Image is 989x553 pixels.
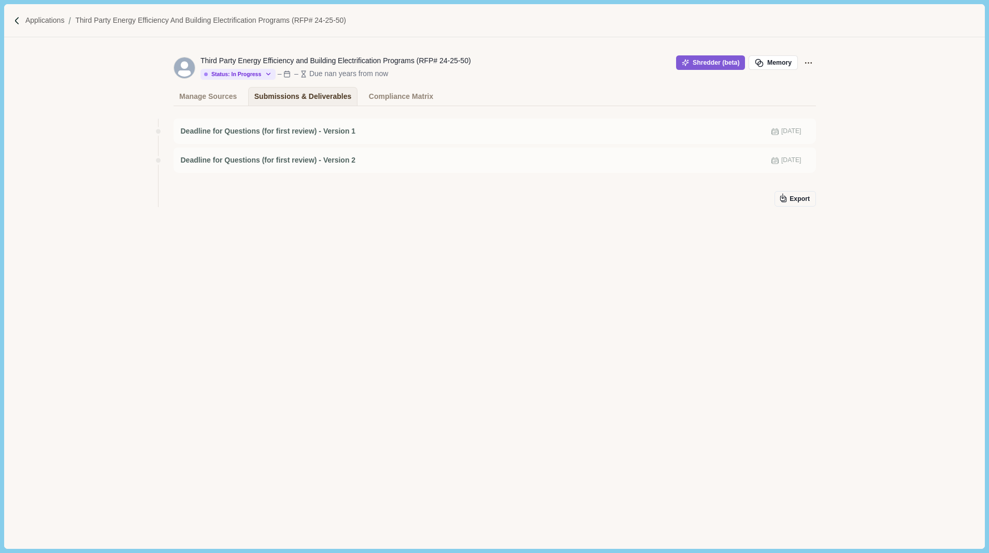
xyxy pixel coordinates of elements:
[181,126,356,137] span: Deadline for Questions (for first review) - Version 1
[75,15,346,26] a: Third Party Energy Efficiency and Building Electrification Programs (RFP# 24-25-50)
[749,55,797,70] button: Memory
[775,191,816,207] button: Export
[309,68,389,79] div: Due nan years from now
[174,57,195,78] svg: avatar
[174,87,243,106] a: Manage Sources
[363,87,439,106] a: Compliance Matrix
[200,55,471,66] div: Third Party Energy Efficiency and Building Electrification Programs (RFP# 24-25-50)
[294,68,298,79] div: –
[25,15,65,26] a: Applications
[200,69,276,80] button: Status: In Progress
[369,88,433,106] div: Compliance Matrix
[64,16,75,25] img: Forward slash icon
[179,88,237,106] div: Manage Sources
[781,127,801,136] span: [DATE]
[676,55,745,70] button: Shredder (beta)
[254,88,352,106] div: Submissions & Deliverables
[248,87,357,106] a: Submissions & Deliverables
[181,155,356,166] span: Deadline for Questions (for first review) - Version 2
[204,71,261,78] div: Status: In Progress
[12,16,22,25] img: Forward slash icon
[801,55,816,70] button: Application Actions
[781,156,801,165] span: [DATE]
[278,68,282,79] div: –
